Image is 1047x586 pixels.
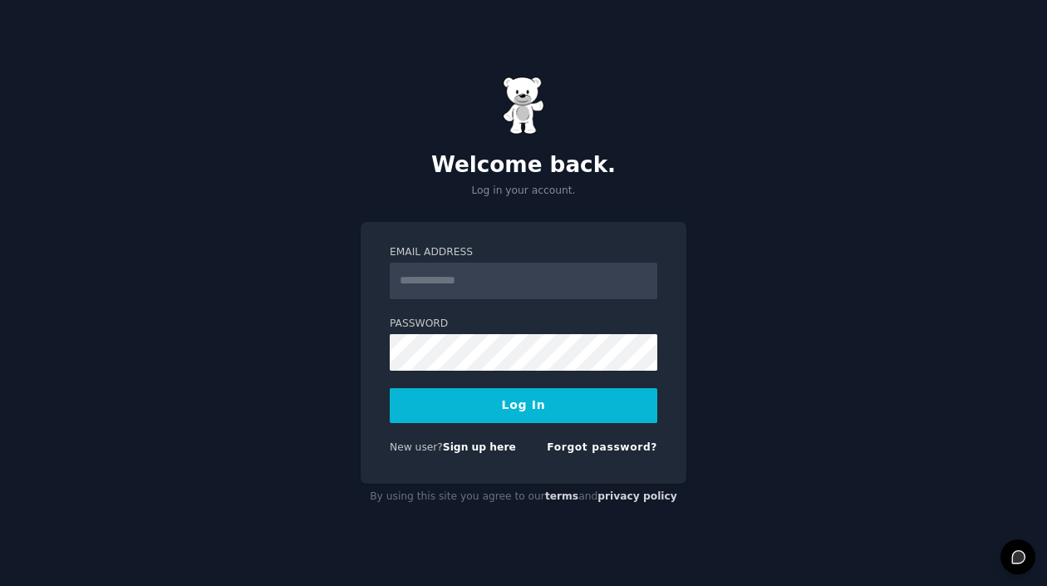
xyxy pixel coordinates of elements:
[503,76,544,135] img: Gummy Bear
[545,490,578,502] a: terms
[390,245,657,260] label: Email Address
[390,441,443,453] span: New user?
[597,490,677,502] a: privacy policy
[361,184,686,199] p: Log in your account.
[361,152,686,179] h2: Welcome back.
[443,441,516,453] a: Sign up here
[547,441,657,453] a: Forgot password?
[390,317,657,332] label: Password
[361,484,686,510] div: By using this site you agree to our and
[390,388,657,423] button: Log In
